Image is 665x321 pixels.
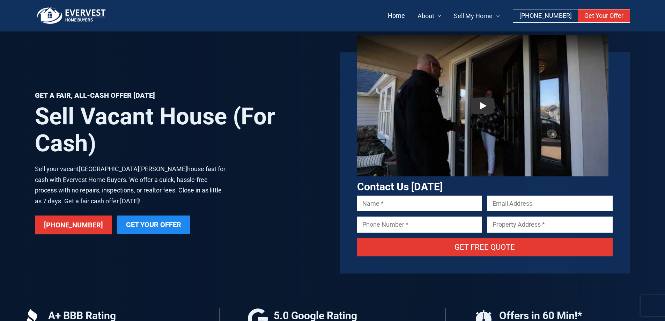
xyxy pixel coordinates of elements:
[35,7,108,24] img: logo.png
[357,196,482,211] input: Name *
[35,216,112,234] a: [PHONE_NUMBER]
[382,9,411,22] a: Home
[513,9,578,22] a: [PHONE_NUMBER]
[44,221,103,229] span: [PHONE_NUMBER]
[448,9,506,22] a: Sell My Home
[411,9,448,22] a: About
[117,216,190,234] a: Get Your Offer
[35,92,326,100] p: Get a Fair, All-Cash Offer [DATE]
[578,9,630,22] a: Get Your Offer
[357,238,613,256] input: Get Free Quote
[79,165,187,173] span: [GEOGRAPHIC_DATA][PERSON_NAME]
[519,12,572,19] span: [PHONE_NUMBER]
[35,164,229,206] p: Sell your vacant house fast for cash with Evervest Home Buyers. We offer a quick, hassle-free pro...
[487,217,613,232] input: Property Address *
[357,181,613,193] h3: Contact Us [DATE]
[357,217,482,232] input: Phone Number *
[357,196,613,265] form: Contact form
[487,196,613,211] input: Email Address
[35,103,326,157] h1: Sell Vacant House (For Cash)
